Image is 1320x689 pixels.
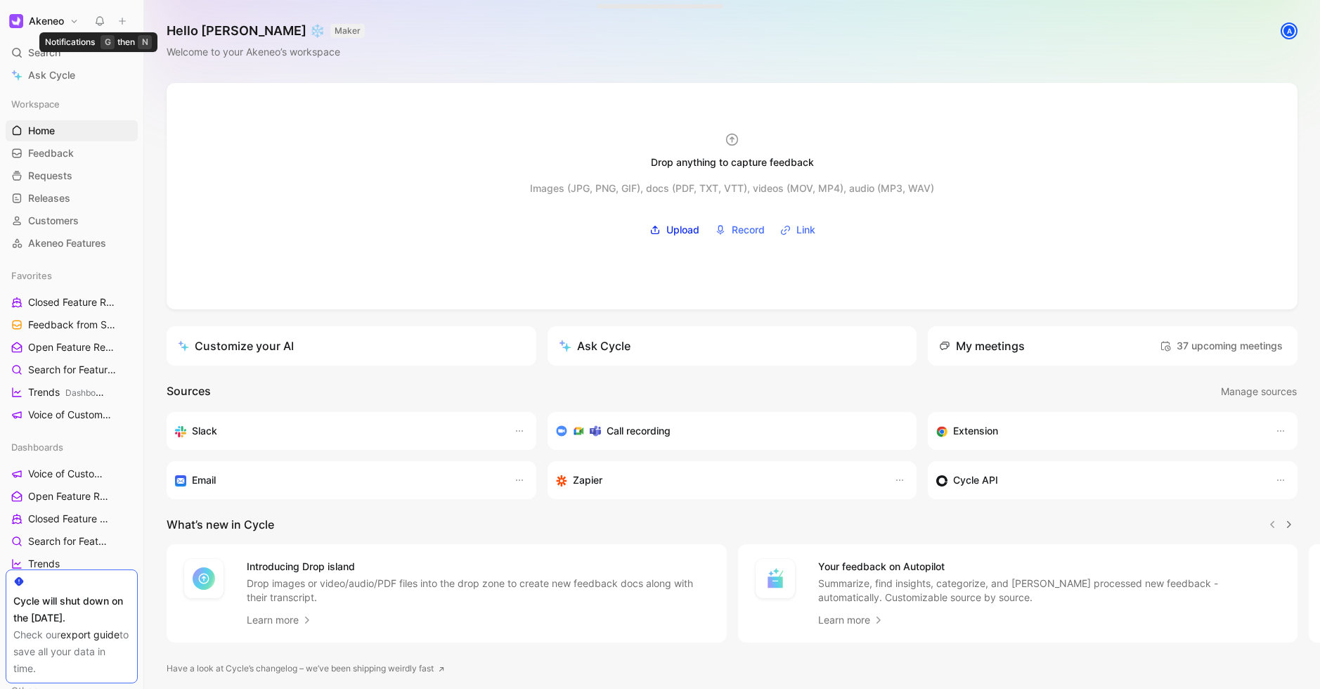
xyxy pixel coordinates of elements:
[6,486,138,507] a: Open Feature Requests
[818,558,1281,575] h4: Your feedback on Autopilot
[530,180,934,197] div: Images (JPG, PNG, GIF), docs (PDF, TXT, VTT), videos (MOV, MP4), audio (MP3, WAV)
[28,340,115,355] span: Open Feature Requests
[6,437,138,458] div: Dashboards
[167,662,445,676] a: Have a look at Cycle’s changelog – we’ve been shipping weirdly fast
[175,472,500,489] div: Forward emails to your feedback inbox
[167,516,274,533] h2: What’s new in Cycle
[6,233,138,254] a: Akeneo Features
[6,508,138,529] a: Closed Feature Requests
[28,214,79,228] span: Customers
[6,531,138,552] a: Search for Feature Requests
[1282,24,1296,38] div: A
[247,558,710,575] h4: Introducing Drop island
[1160,337,1283,354] span: 37 upcoming meetings
[28,318,119,333] span: Feedback from Support Team
[936,423,1261,439] div: Capture feedback from anywhere on the web
[28,489,109,503] span: Open Feature Requests
[556,472,881,489] div: Capture feedback from thousands of sources with Zapier (survey results, recordings, sheets, etc).
[9,14,23,28] img: Akeneo
[330,24,365,38] button: MAKER
[936,472,1261,489] div: Sync customers & send feedback from custom sources. Get inspired by our favorite use case
[6,437,138,642] div: DashboardsVoice of CustomersOpen Feature RequestsClosed Feature RequestsSearch for Feature Reques...
[559,337,630,354] div: Ask Cycle
[556,423,898,439] div: Record & transcribe meetings from Zoom, Meet & Teams.
[11,269,52,283] span: Favorites
[1221,383,1297,400] span: Manage sources
[28,534,112,548] span: Search for Feature Requests
[651,154,814,171] div: Drop anything to capture feedback
[6,210,138,231] a: Customers
[6,382,138,403] a: TrendsDashboards
[167,44,365,60] div: Welcome to your Akeneo’s workspace
[28,467,105,481] span: Voice of Customers
[732,221,765,238] span: Record
[6,94,138,115] div: Workspace
[28,408,113,423] span: Voice of Customers
[775,219,820,240] button: Link
[28,169,72,183] span: Requests
[1156,335,1286,357] button: 37 upcoming meetings
[548,326,917,366] button: Ask Cycle
[28,385,104,400] span: Trends
[28,146,74,160] span: Feedback
[28,363,117,378] span: Search for Feature Requests
[6,404,138,425] a: Voice of Customers
[6,65,138,86] a: Ask Cycle
[818,577,1281,605] p: Summarize, find insights, categorize, and [PERSON_NAME] processed new feedback - automatically. C...
[645,219,704,240] label: Upload
[953,472,998,489] h3: Cycle API
[6,292,138,313] a: Closed Feature Requests
[65,387,112,398] span: Dashboards
[13,626,130,677] div: Check our to save all your data in time.
[11,97,60,111] span: Workspace
[6,143,138,164] a: Feedback
[28,124,55,138] span: Home
[28,512,110,526] span: Closed Feature Requests
[6,553,138,574] a: Trends
[192,423,217,439] h3: Slack
[28,236,106,250] span: Akeneo Features
[28,557,60,571] span: Trends
[247,577,710,605] p: Drop images or video/audio/PDF files into the drop zone to create new feedback docs along with th...
[6,314,138,335] a: Feedback from Support Team
[796,221,815,238] span: Link
[28,191,70,205] span: Releases
[247,612,313,629] a: Learn more
[167,22,365,39] h1: Hello [PERSON_NAME] ❄️
[192,472,216,489] h3: Email
[167,326,536,366] a: Customize your AI
[6,337,138,358] a: Open Feature Requests
[6,120,138,141] a: Home
[167,382,211,401] h2: Sources
[11,440,63,454] span: Dashboards
[1220,382,1298,401] button: Manage sources
[710,219,770,240] button: Record
[175,423,500,439] div: Sync your customers, send feedback and get updates in Slack
[6,188,138,209] a: Releases
[939,337,1025,354] div: My meetings
[28,295,116,310] span: Closed Feature Requests
[60,629,119,640] a: export guide
[178,337,294,354] div: Customize your AI
[607,423,671,439] h3: Call recording
[6,265,138,286] div: Favorites
[28,44,60,61] span: Search
[953,423,998,439] h3: Extension
[818,612,884,629] a: Learn more
[6,165,138,186] a: Requests
[6,463,138,484] a: Voice of Customers
[13,593,130,626] div: Cycle will shut down on the [DATE].
[573,472,602,489] h3: Zapier
[6,359,138,380] a: Search for Feature Requests
[6,11,82,31] button: AkeneoAkeneo
[29,15,64,27] h1: Akeneo
[28,67,75,84] span: Ask Cycle
[6,42,138,63] div: Search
